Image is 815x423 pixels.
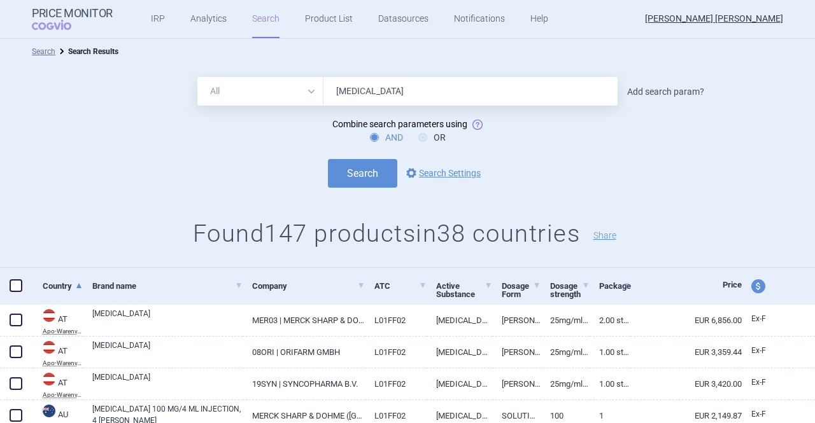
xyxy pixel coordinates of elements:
[541,368,590,399] a: 25MG/ML DSTFL 4ML
[32,20,89,30] span: COGVIO
[541,336,590,368] a: 25MG/ML DSTFL 4ML
[328,159,397,188] button: Search
[599,270,630,302] a: Package
[427,305,492,336] a: [MEDICAL_DATA]
[43,360,83,366] abbr: Apo-Warenv.III — Apothekerverlag Warenverzeichnis. Online database developed by the Österreichisc...
[492,336,541,368] a: [PERSON_NAME] [PERSON_NAME].E.INF-LSG
[43,392,83,398] abbr: Apo-Warenv.III — Apothekerverlag Warenverzeichnis. Online database developed by the Österreichisc...
[630,305,742,336] a: EUR 6,856.00
[630,368,742,399] a: EUR 3,420.00
[43,405,55,417] img: Australia
[590,336,630,368] a: 1.00 ST | Stück
[550,270,590,310] a: Dosage strength
[365,305,427,336] a: L01FF02
[404,165,481,181] a: Search Settings
[365,368,427,399] a: L01FF02
[32,45,55,58] li: Search
[502,270,541,310] a: Dosage Form
[492,368,541,399] a: [PERSON_NAME] [PERSON_NAME].E.INF-LSG
[32,47,55,56] a: Search
[43,341,55,354] img: Austria
[751,378,766,387] span: Ex-factory price
[332,119,467,129] span: Combine search parameters using
[427,336,492,368] a: [MEDICAL_DATA]
[627,87,704,96] a: Add search param?
[593,231,616,240] button: Share
[43,270,83,302] a: Country
[243,305,365,336] a: MER03 | MERCK SHARP & DOHME GESMB
[68,47,118,56] strong: Search Results
[742,342,789,361] a: Ex-F
[436,270,492,310] a: Active Substance
[92,270,243,302] a: Brand name
[55,45,118,58] li: Search Results
[92,340,243,363] a: [MEDICAL_DATA]
[742,310,789,329] a: Ex-F
[590,368,630,399] a: 1.00 ST | Stück
[590,305,630,336] a: 2.00 ST | Stück
[541,305,590,336] a: 25MG/ML DSTFL 4ML
[427,368,492,399] a: [MEDICAL_DATA]
[43,309,55,322] img: Austria
[43,373,55,385] img: Austria
[243,368,365,399] a: 19SYN | SYNCOPHARMA B.V.
[751,346,766,355] span: Ex-factory price
[32,7,113,20] strong: Price Monitor
[418,131,446,144] label: OR
[33,340,83,366] a: ATATApo-Warenv.III
[365,336,427,368] a: L01FF02
[723,280,742,289] span: Price
[492,305,541,336] a: [PERSON_NAME] [PERSON_NAME].E.INF-LSG
[742,373,789,392] a: Ex-F
[751,410,766,419] span: Ex-factory price
[43,328,83,335] abbr: Apo-Warenv.III — Apothekerverlag Warenverzeichnis. Online database developed by the Österreichisc...
[32,7,113,31] a: Price MonitorCOGVIO
[92,308,243,331] a: [MEDICAL_DATA]
[630,336,742,368] a: EUR 3,359.44
[33,371,83,398] a: ATATApo-Warenv.III
[33,308,83,335] a: ATATApo-Warenv.III
[252,270,365,302] a: Company
[751,314,766,323] span: Ex-factory price
[374,270,427,302] a: ATC
[243,336,365,368] a: 08ORI | ORIFARM GMBH
[370,131,403,144] label: AND
[92,371,243,394] a: [MEDICAL_DATA]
